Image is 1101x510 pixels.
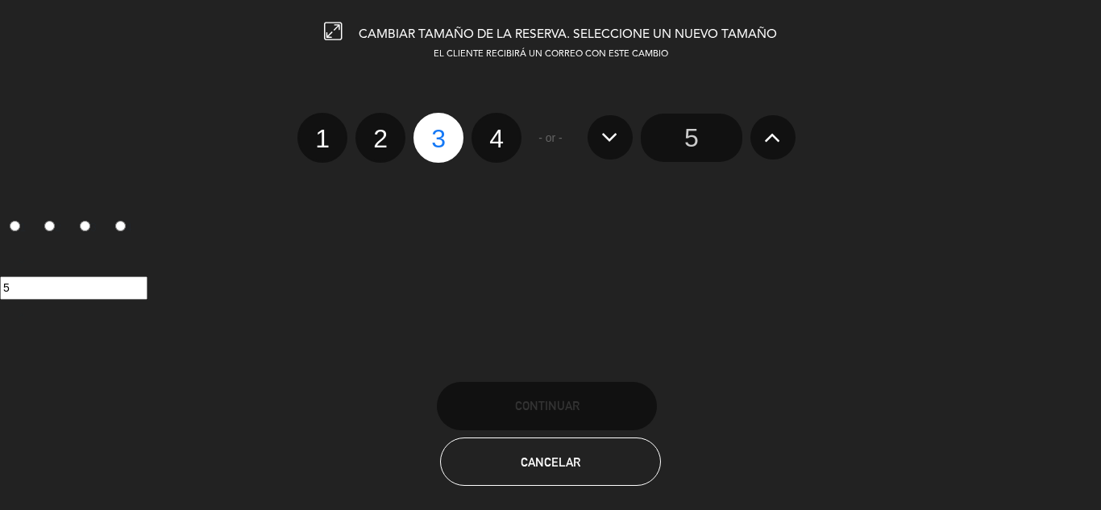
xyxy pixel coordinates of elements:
[115,221,126,231] input: 4
[472,113,521,163] label: 4
[35,214,71,241] label: 2
[434,50,668,59] span: EL CLIENTE RECIBIRÁ UN CORREO CON ESTE CAMBIO
[71,214,106,241] label: 3
[10,221,20,231] input: 1
[44,221,55,231] input: 2
[80,221,90,231] input: 3
[359,28,777,41] span: CAMBIAR TAMAÑO DE LA RESERVA. SELECCIONE UN NUEVO TAMAÑO
[437,382,657,430] button: Continuar
[521,455,580,469] span: Cancelar
[106,214,141,241] label: 4
[538,129,563,147] span: - or -
[413,113,463,163] label: 3
[297,113,347,163] label: 1
[355,113,405,163] label: 2
[515,399,580,413] span: Continuar
[440,437,660,486] button: Cancelar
